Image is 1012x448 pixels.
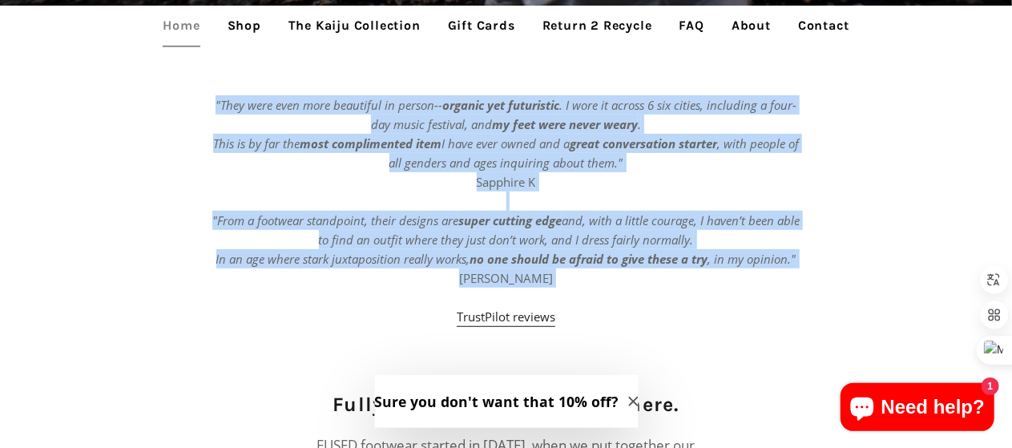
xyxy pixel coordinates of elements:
em: , in my opinion." [708,251,796,267]
strong: no one should be afraid to give these a try [470,251,708,267]
a: Gift Cards [436,6,527,46]
em: "From a footwear standpoint, their designs are [212,212,458,228]
em: I have ever owned and a [441,135,570,151]
strong: my feet were never weary [492,116,638,132]
a: Contact [786,6,861,46]
a: About [720,6,783,46]
a: Return 2 Recycle [530,6,664,46]
em: and, with a little courage, I haven’t been able to find an outfit where they just don’t work, and... [216,212,800,267]
strong: organic yet futuristic [442,97,559,113]
em: "They were even more beautiful in person-- [216,97,442,113]
p: Sapphire K [PERSON_NAME] [210,95,803,326]
a: Shop [216,6,273,46]
strong: super cutting edge [458,212,562,228]
strong: great conversation starter [570,135,717,151]
a: FAQ [667,6,716,46]
strong: most complimented item [300,135,441,151]
inbox-online-store-chat: Shopify online store chat [836,383,999,435]
a: The Kaiju Collection [276,6,433,46]
h2: Fully 3D printed footwear is here. [312,390,700,418]
a: TrustPilot reviews [457,309,555,327]
a: Home [151,6,212,46]
em: . I wore it across 6 six cities, including a four-day music festival, and [371,97,796,132]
